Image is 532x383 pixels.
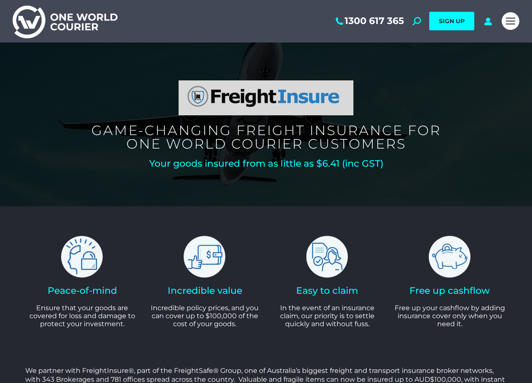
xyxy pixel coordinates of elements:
img: One World Courier [13,4,118,38]
img: freight insure icon peace of mins lock brain [61,236,103,278]
p: Ensure that your goods are covered for loss and damage to protect your investment. [25,304,139,328]
img: freight insure easy to claim icon woman, policy tick [306,236,348,278]
a: SIGN UP [429,12,474,30]
h2: Free up cashflow [393,286,507,295]
a: Mobile menu icon [502,12,519,30]
h2: Incredible value [148,286,262,295]
img: freight insure icon incredible value thumbs up wallet dollar [184,236,226,278]
p: Free up your cashflow by adding insurance cover only when you need it. [393,304,507,328]
img: FreightInsure logo [179,80,353,115]
h2: Easy to claim [270,286,385,295]
p: Incredible policy prices, and you can cover up to $100,000 of the cost of your goods. [148,304,262,328]
h5: Game-changing freight insurance for One world courier customers [76,124,456,151]
a: 1300 617 365 [334,16,404,27]
h2: Peace-of-mind [25,286,139,295]
img: freight insure piggy bank icon free up cashflow [429,236,471,278]
h2: Your goods insured from as little as $6.41 (inc GST) [76,159,456,168]
span: SIGN UP [439,17,465,25]
p: In the event of an insurance claim, our priority is to settle quickly and without fuss. [270,304,385,328]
